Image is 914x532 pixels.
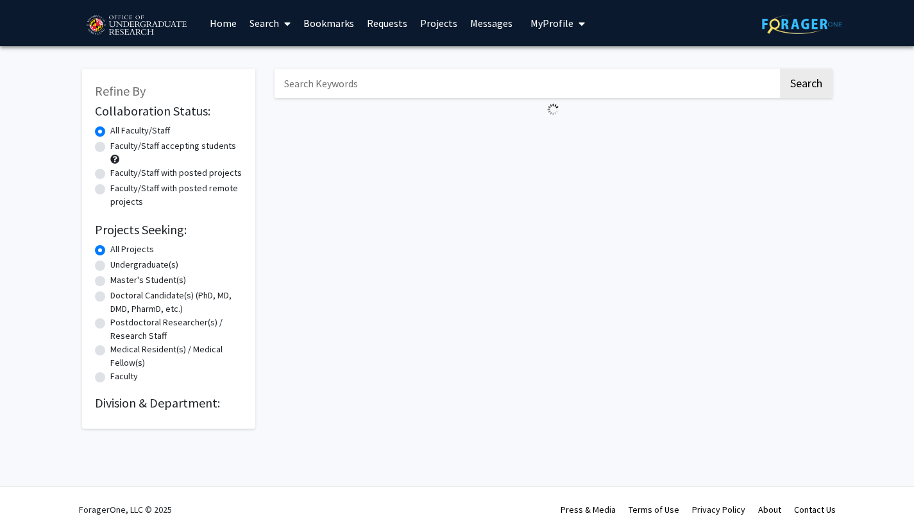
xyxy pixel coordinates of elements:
label: Faculty/Staff accepting students [110,139,236,153]
button: Search [780,69,833,98]
nav: Page navigation [275,121,833,150]
a: Terms of Use [629,504,679,515]
a: Home [203,1,243,46]
span: My Profile [530,17,573,30]
label: Undergraduate(s) [110,258,178,271]
h2: Collaboration Status: [95,103,242,119]
label: Faculty/Staff with posted remote projects [110,182,242,209]
img: ForagerOne Logo [762,14,842,34]
a: Bookmarks [297,1,360,46]
label: Faculty/Staff with posted projects [110,166,242,180]
input: Search Keywords [275,69,778,98]
a: Contact Us [794,504,836,515]
label: All Faculty/Staff [110,124,170,137]
a: Privacy Policy [692,504,745,515]
h2: Division & Department: [95,395,242,411]
a: About [758,504,781,515]
a: Projects [414,1,464,46]
a: Messages [464,1,519,46]
h2: Projects Seeking: [95,222,242,237]
a: Press & Media [561,504,616,515]
iframe: Chat [10,474,55,522]
label: Postdoctoral Researcher(s) / Research Staff [110,316,242,343]
label: Medical Resident(s) / Medical Fellow(s) [110,343,242,370]
div: ForagerOne, LLC © 2025 [79,487,172,532]
label: Master's Student(s) [110,273,186,287]
img: Loading [542,98,564,121]
a: Requests [360,1,414,46]
label: Doctoral Candidate(s) (PhD, MD, DMD, PharmD, etc.) [110,289,242,316]
label: Faculty [110,370,138,383]
img: University of Maryland Logo [82,10,190,42]
a: Search [243,1,297,46]
span: Refine By [95,83,146,99]
label: All Projects [110,243,154,256]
